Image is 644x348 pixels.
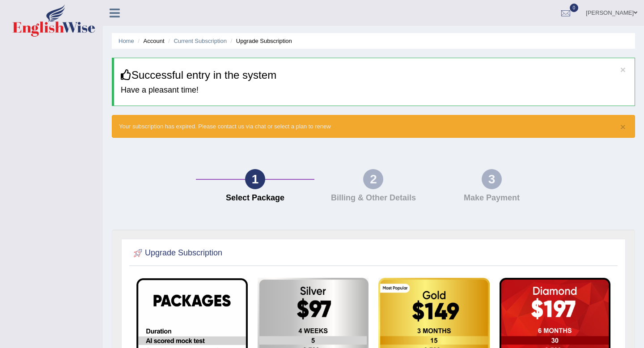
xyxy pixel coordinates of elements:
h4: Have a pleasant time! [121,86,628,95]
div: Your subscription has expired. Please contact us via chat or select a plan to renew [112,115,635,138]
div: 1 [245,169,265,189]
h4: Select Package [200,194,309,203]
span: 0 [570,4,579,12]
h4: Billing & Other Details [319,194,428,203]
div: 3 [482,169,502,189]
button: × [620,65,626,74]
a: Home [119,38,134,44]
li: Upgrade Subscription [229,37,292,45]
a: Current Subscription [174,38,227,44]
h2: Upgrade Subscription [131,246,222,260]
h3: Successful entry in the system [121,69,628,81]
h4: Make Payment [437,194,546,203]
button: × [620,122,626,132]
div: 2 [363,169,383,189]
li: Account [136,37,164,45]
